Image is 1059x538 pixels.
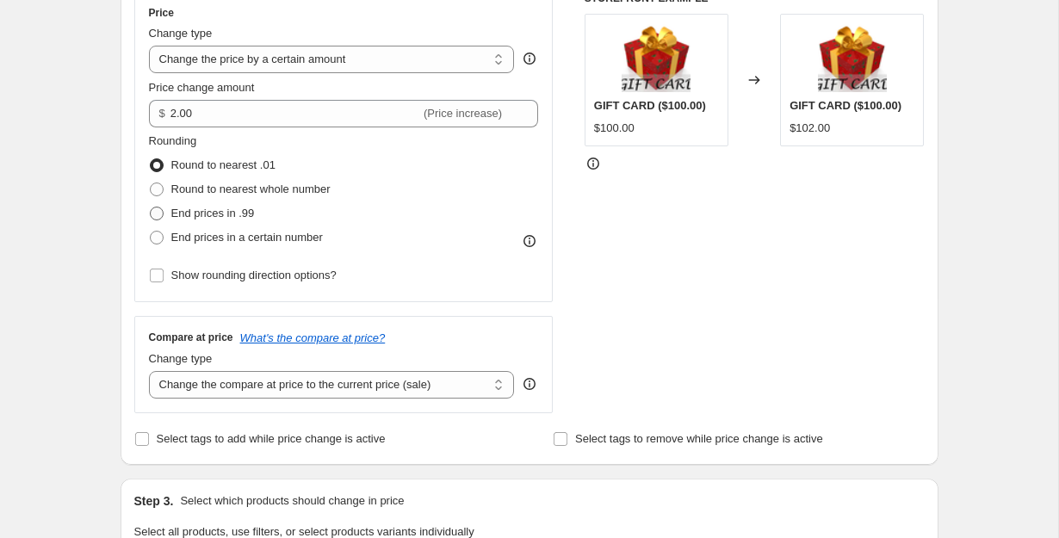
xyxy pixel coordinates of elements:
[157,432,386,445] span: Select tags to add while price change is active
[171,207,255,220] span: End prices in .99
[424,107,502,120] span: (Price increase)
[159,107,165,120] span: $
[171,231,323,244] span: End prices in a certain number
[149,352,213,365] span: Change type
[149,331,233,344] h3: Compare at price
[790,120,830,137] div: $102.00
[622,23,691,92] img: GIFTCARD_80x.png
[240,331,386,344] button: What's the compare at price?
[180,492,404,510] p: Select which products should change in price
[790,99,901,112] span: GIFT CARD ($100.00)
[594,120,635,137] div: $100.00
[149,134,197,147] span: Rounding
[521,50,538,67] div: help
[149,6,174,20] h3: Price
[171,158,276,171] span: Round to nearest .01
[575,432,823,445] span: Select tags to remove while price change is active
[594,99,706,112] span: GIFT CARD ($100.00)
[149,81,255,94] span: Price change amount
[170,100,420,127] input: -10.00
[134,492,174,510] h2: Step 3.
[171,269,337,281] span: Show rounding direction options?
[818,23,887,92] img: GIFTCARD_80x.png
[521,375,538,393] div: help
[149,27,213,40] span: Change type
[171,182,331,195] span: Round to nearest whole number
[134,525,474,538] span: Select all products, use filters, or select products variants individually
